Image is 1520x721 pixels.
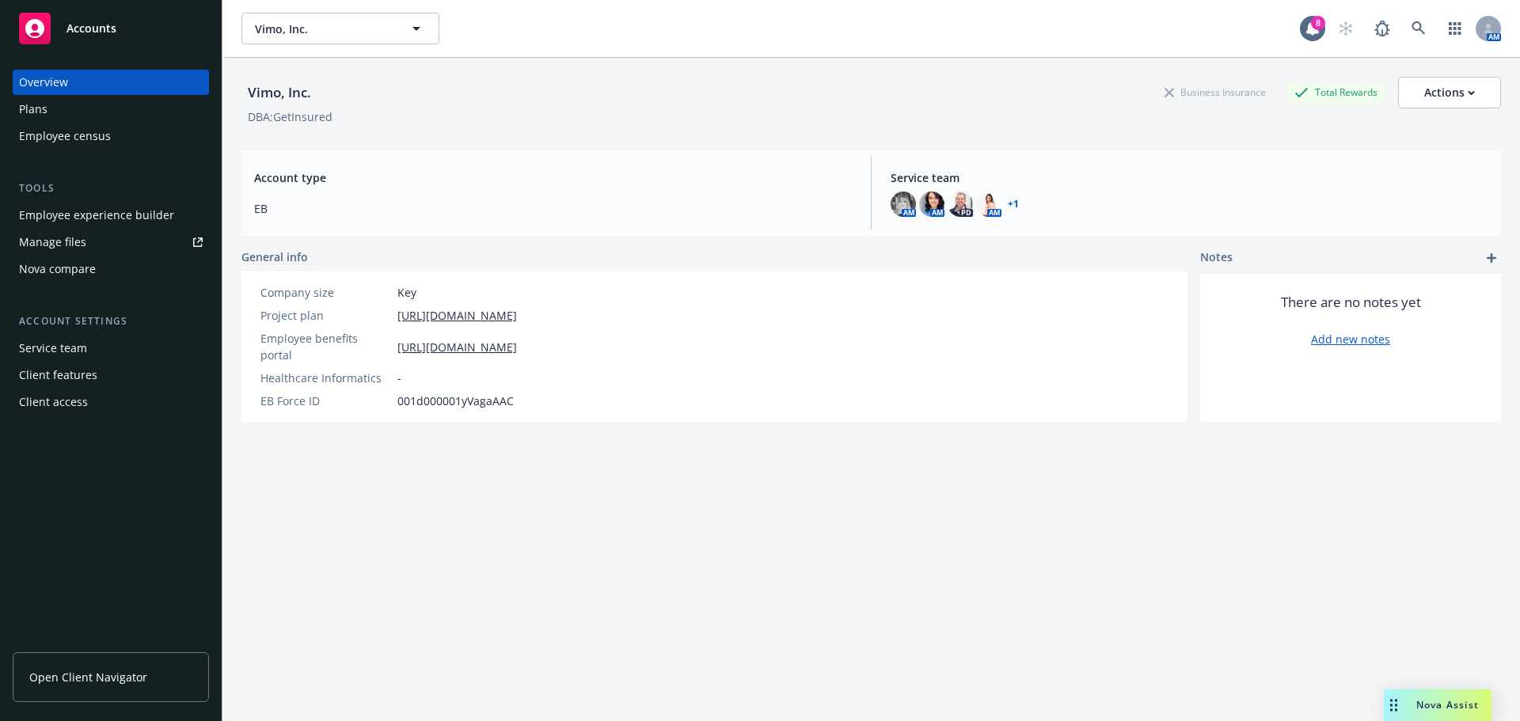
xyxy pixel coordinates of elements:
span: Open Client Navigator [29,669,147,685]
a: Nova compare [13,256,209,282]
div: Client features [19,362,97,388]
a: Add new notes [1311,331,1390,347]
a: Plans [13,97,209,122]
a: Client access [13,389,209,415]
div: Drag to move [1384,689,1404,721]
a: Service team [13,336,209,361]
div: Employee census [19,123,111,149]
div: DBA: GetInsured [248,108,332,125]
a: Client features [13,362,209,388]
button: Actions [1398,77,1501,108]
span: Notes [1200,249,1233,268]
img: photo [976,192,1001,217]
span: Account type [254,169,852,186]
span: Service team [891,169,1488,186]
span: Key [397,284,416,301]
span: Vimo, Inc. [255,21,392,37]
div: Healthcare Informatics [260,370,391,386]
a: Search [1403,13,1434,44]
span: There are no notes yet [1281,293,1421,312]
a: Report a Bug [1366,13,1398,44]
a: Overview [13,70,209,95]
div: Plans [19,97,47,122]
div: Service team [19,336,87,361]
img: photo [919,192,944,217]
div: Vimo, Inc. [241,82,317,103]
button: Nova Assist [1384,689,1491,721]
div: Total Rewards [1286,82,1385,102]
div: Employee benefits portal [260,330,391,363]
div: Business Insurance [1157,82,1274,102]
span: General info [241,249,308,265]
div: Account settings [13,313,209,329]
span: 001d000001yVagaAAC [397,393,514,409]
span: - [397,370,401,386]
div: Project plan [260,307,391,324]
button: Vimo, Inc. [241,13,439,44]
span: EB [254,200,852,217]
div: Overview [19,70,68,95]
span: Accounts [66,22,116,35]
div: Actions [1424,78,1475,108]
a: Manage files [13,230,209,255]
img: photo [948,192,973,217]
a: Employee census [13,123,209,149]
a: Switch app [1439,13,1471,44]
div: Company size [260,284,391,301]
a: [URL][DOMAIN_NAME] [397,339,517,355]
div: Employee experience builder [19,203,174,228]
div: Manage files [19,230,86,255]
div: 8 [1311,16,1325,30]
a: add [1482,249,1501,268]
div: Client access [19,389,88,415]
span: Nova Assist [1416,698,1479,712]
a: Employee experience builder [13,203,209,228]
a: Accounts [13,6,209,51]
a: Start snowing [1330,13,1362,44]
img: photo [891,192,916,217]
div: EB Force ID [260,393,391,409]
a: [URL][DOMAIN_NAME] [397,307,517,324]
div: Nova compare [19,256,96,282]
div: Tools [13,180,209,196]
a: +1 [1008,199,1019,209]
